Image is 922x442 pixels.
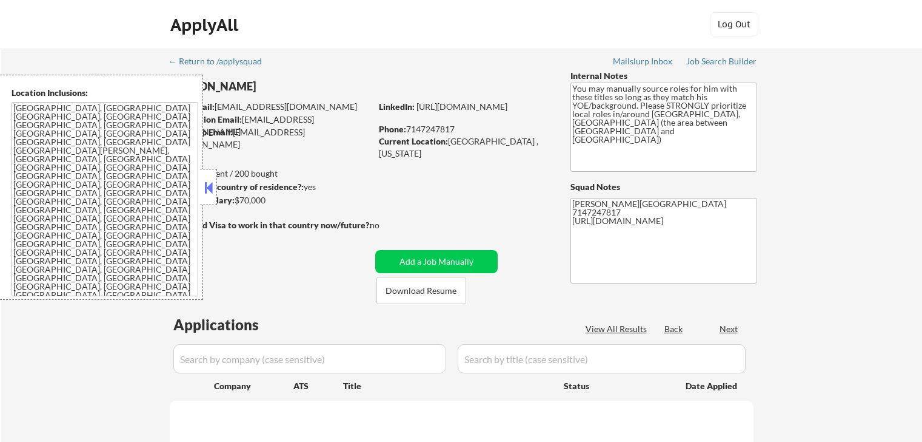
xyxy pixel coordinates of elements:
div: Title [343,380,552,392]
div: $70,000 [169,194,371,206]
div: yes [169,181,367,193]
a: Mailslurp Inbox [613,56,673,69]
div: Mailslurp Inbox [613,57,673,66]
div: Next [720,323,739,335]
div: Job Search Builder [686,57,757,66]
div: Status [564,375,668,396]
strong: Will need Visa to work in that country now/future?: [170,220,372,230]
div: [EMAIL_ADDRESS][DOMAIN_NAME] [170,126,371,150]
div: Back [664,323,684,335]
div: Date Applied [686,380,739,392]
div: no [370,219,404,231]
div: Location Inclusions: [12,87,198,99]
a: ← Return to /applysquad [169,56,273,69]
a: Job Search Builder [686,56,757,69]
div: ← Return to /applysquad [169,57,273,66]
div: 7147247817 [379,123,550,135]
div: [EMAIL_ADDRESS][DOMAIN_NAME] [170,101,371,113]
div: ATS [293,380,343,392]
strong: Can work in country of residence?: [169,182,304,192]
div: View All Results [586,323,650,335]
div: Applications [173,318,293,332]
div: [GEOGRAPHIC_DATA] , [US_STATE] [379,135,550,159]
div: Company [214,380,293,392]
input: Search by company (case sensitive) [173,344,446,373]
button: Download Resume [376,277,466,304]
div: [EMAIL_ADDRESS][DOMAIN_NAME] [170,114,371,137]
input: Search by title (case sensitive) [458,344,746,373]
div: Squad Notes [570,181,757,193]
strong: LinkedIn: [379,101,415,112]
button: Add a Job Manually [375,250,498,273]
strong: Current Location: [379,136,448,146]
div: 41 sent / 200 bought [169,168,371,180]
a: [URL][DOMAIN_NAME] [416,101,507,112]
div: Internal Notes [570,70,757,82]
div: ApplyAll [170,15,242,35]
button: Log Out [710,12,758,36]
div: [PERSON_NAME] [170,79,419,94]
strong: Phone: [379,124,406,134]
